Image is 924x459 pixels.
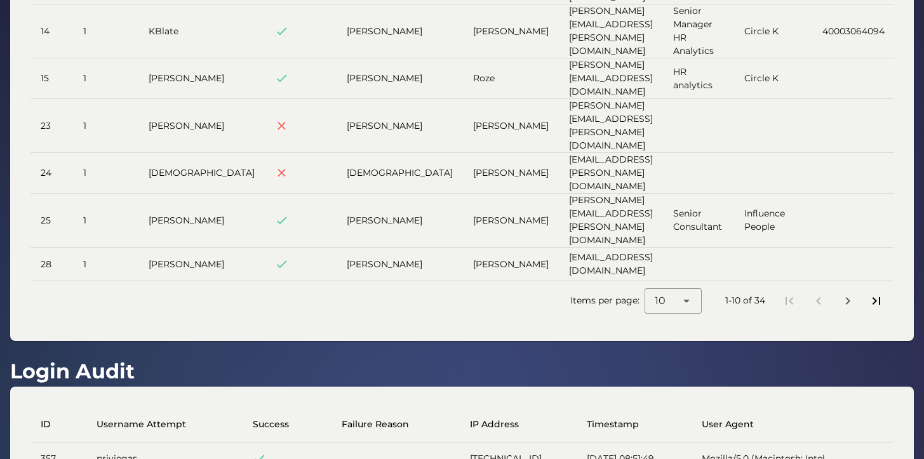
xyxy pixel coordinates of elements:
span: 10 [655,293,666,309]
td: KBlate [138,4,265,58]
span: Items per page: [570,294,645,307]
td: [PERSON_NAME] [463,248,559,281]
td: 25 [30,194,73,248]
td: [PERSON_NAME] [337,194,463,248]
span: Success [253,418,289,431]
td: [PERSON_NAME] [138,99,265,153]
td: [PERSON_NAME] [138,248,265,281]
td: 28 [30,248,73,281]
span: IP Address [470,418,519,431]
td: [DEMOGRAPHIC_DATA] [337,153,463,194]
td: Circle K [734,58,812,99]
td: [PERSON_NAME][EMAIL_ADDRESS][PERSON_NAME][DOMAIN_NAME] [559,4,663,58]
td: HR analytics [663,58,734,99]
td: [PERSON_NAME][EMAIL_ADDRESS][PERSON_NAME][DOMAIN_NAME] [559,99,663,153]
td: [PERSON_NAME] [337,248,463,281]
td: 23 [30,99,73,153]
td: [PERSON_NAME][EMAIL_ADDRESS][PERSON_NAME][DOMAIN_NAME] [559,194,663,248]
td: [PERSON_NAME] [138,194,265,248]
td: 1 [73,248,138,281]
td: [PERSON_NAME] [463,4,559,58]
td: [PERSON_NAME] [337,99,463,153]
td: [PERSON_NAME] [138,58,265,99]
span: Timestamp [587,418,639,431]
nav: Pagination Navigation [775,286,891,316]
td: [PERSON_NAME] [463,194,559,248]
span: Failure Reason [342,418,409,431]
td: 1 [73,4,138,58]
td: [EMAIL_ADDRESS][DOMAIN_NAME] [559,248,663,281]
td: [EMAIL_ADDRESS][PERSON_NAME][DOMAIN_NAME] [559,153,663,194]
div: 1-10 of 34 [725,294,765,307]
span: Username Attempt [97,418,186,431]
td: [DEMOGRAPHIC_DATA] [138,153,265,194]
td: [PERSON_NAME] [463,99,559,153]
td: 15 [30,58,73,99]
td: Senior Manager HR Analytics [663,4,734,58]
td: [PERSON_NAME] [463,153,559,194]
td: Roze [463,58,559,99]
td: 40003064094 [812,4,906,58]
td: 1 [73,153,138,194]
td: 1 [73,99,138,153]
button: Next page [836,289,859,312]
td: Senior Consultant [663,194,734,248]
td: 24 [30,153,73,194]
td: 1 [73,58,138,99]
td: Circle K [734,4,812,58]
button: Last page [865,289,888,312]
span: User Agent [702,418,754,431]
td: Influence People [734,194,812,248]
td: 14 [30,4,73,58]
td: [PERSON_NAME] [337,58,463,99]
span: ID [41,418,51,431]
h1: Login Audit [10,356,135,387]
td: 1 [73,194,138,248]
td: [PERSON_NAME][EMAIL_ADDRESS][DOMAIN_NAME] [559,58,663,99]
td: [PERSON_NAME] [337,4,463,58]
